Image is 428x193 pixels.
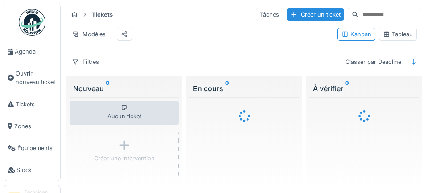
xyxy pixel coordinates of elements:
div: Classer par Deadline [342,55,405,68]
span: Zones [14,122,57,130]
span: Équipements [17,144,57,152]
div: Tâches [256,8,283,21]
div: Modèles [68,28,110,41]
span: Ouvrir nouveau ticket [16,69,57,86]
div: En cours [193,83,295,94]
sup: 0 [225,83,229,94]
span: Stock [16,166,57,174]
div: Filtres [68,55,103,68]
div: Nouveau [73,83,175,94]
div: Kanban [342,30,371,38]
a: Équipements [4,137,60,159]
a: Ouvrir nouveau ticket [4,63,60,93]
div: À vérifier [313,83,415,94]
strong: Tickets [88,10,116,19]
div: Tableau [383,30,413,38]
span: Agenda [15,47,57,56]
div: Créer une intervention [94,154,155,163]
a: Tickets [4,93,60,115]
div: Créer un ticket [287,8,344,21]
img: Badge_color-CXgf-gQk.svg [19,9,45,36]
a: Zones [4,115,60,137]
sup: 0 [106,83,110,94]
span: Tickets [16,100,57,109]
sup: 0 [345,83,349,94]
a: Agenda [4,41,60,63]
a: Stock [4,159,60,181]
div: Aucun ticket [70,101,179,125]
